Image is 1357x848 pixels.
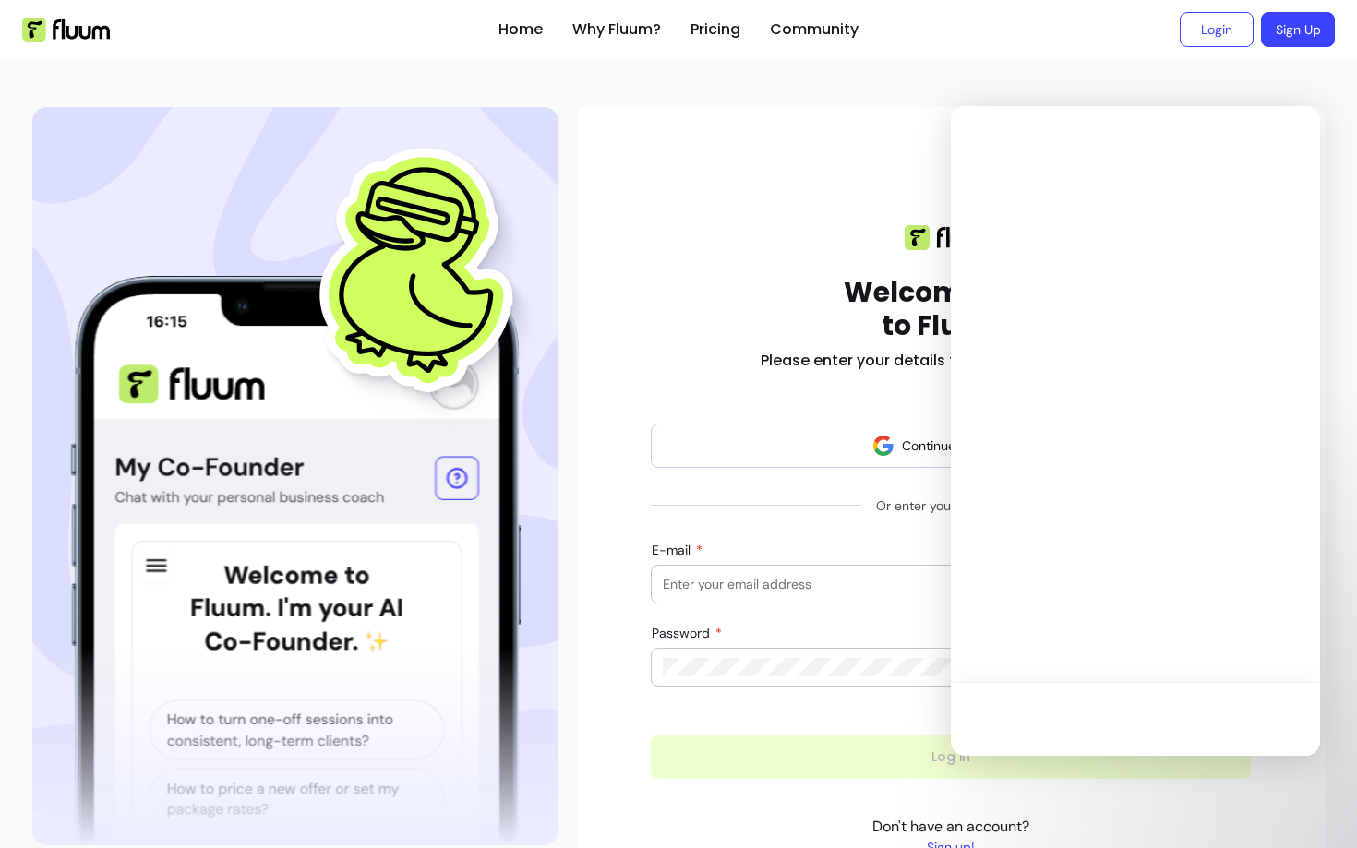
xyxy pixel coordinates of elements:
span: Password [652,625,714,641]
h2: Please enter your details to sign in to your account [761,350,1142,372]
h1: Welcome back to Fluum! [844,276,1058,342]
span: E-mail [652,542,694,558]
a: Sign Up [1261,12,1335,47]
input: Password [663,658,1239,676]
input: E-mail [663,575,1239,593]
img: Fluum logo [905,225,997,250]
a: Why Fluum? [572,18,661,41]
img: avatar [872,435,895,457]
a: Login [1180,12,1254,47]
button: Continue with Google [651,424,1251,468]
a: Home [498,18,543,41]
img: Fluum Logo [22,18,110,42]
a: Community [770,18,859,41]
a: Pricing [691,18,740,41]
span: Or enter your credentials [861,489,1040,522]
